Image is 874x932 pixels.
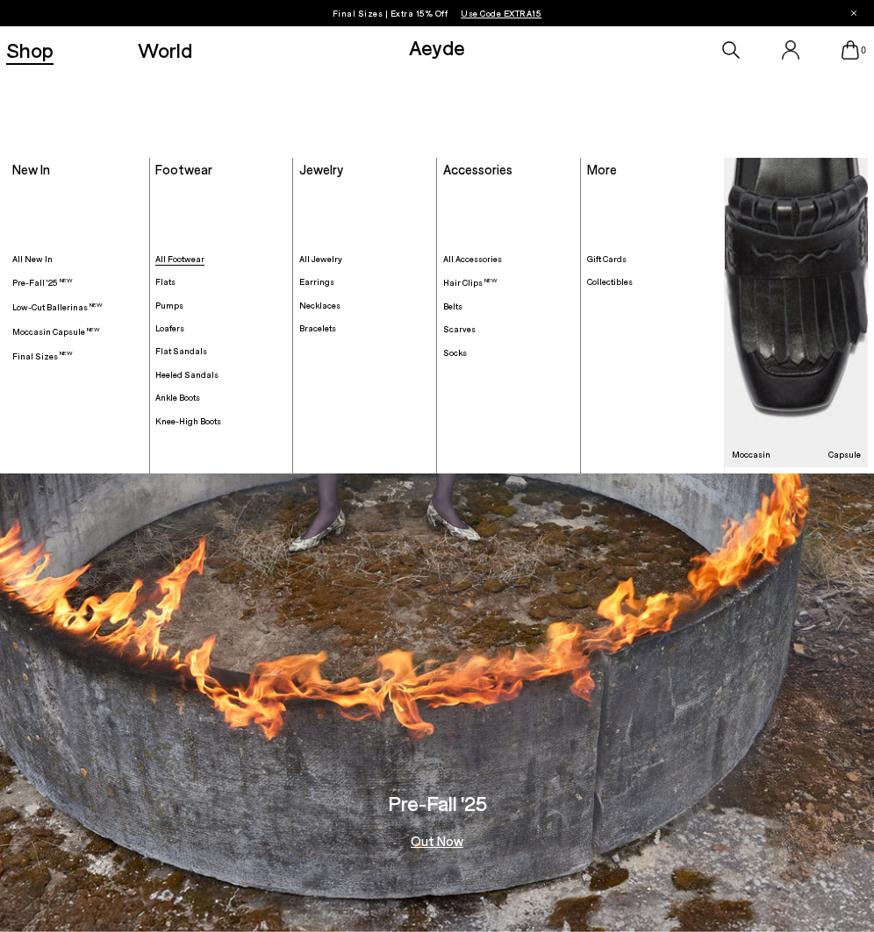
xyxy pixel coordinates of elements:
[299,323,430,334] a: Bracelets
[443,161,512,177] a: Accessories
[725,158,868,467] img: Mobile_e6eede4d-78b8-4bd1-ae2a-4197e375e133_900x.jpg
[12,253,143,265] a: All New In
[299,276,334,287] span: Earrings
[155,416,286,427] a: Knee-High Boots
[155,323,286,334] a: Loafers
[155,161,212,177] a: Footwear
[12,276,143,288] a: Pre-Fall '25
[299,161,343,177] a: Jewelry
[443,277,498,288] span: Hair Clips
[388,793,487,814] h3: Pre-Fall '25
[138,39,192,60] a: World
[155,276,176,287] span: Flats
[443,324,574,335] a: Scarves
[732,450,770,459] h3: Moccasin
[299,323,336,333] span: Bracelets
[587,276,719,288] a: Collectibles
[859,46,868,55] span: 0
[587,253,627,264] span: Gift Cards
[443,253,502,264] span: All Accessories
[12,349,143,361] a: Final Sizes
[12,326,100,337] span: Moccasin Capsule
[587,253,719,265] a: Gift Cards
[155,416,221,426] span: Knee-High Boots
[155,323,184,333] span: Loafers
[12,302,103,312] span: Low-Cut Ballerinas
[155,345,286,357] a: Flat Sandals
[443,324,476,334] span: Scarves
[6,39,54,60] a: Shop
[587,161,617,177] a: More
[299,300,340,310] span: Necklaces
[155,300,183,310] span: Pumps
[12,325,143,338] a: Moccasin Capsule
[411,835,463,848] a: Out Now
[155,369,286,381] a: Heeled Sandals
[155,276,286,288] a: Flats
[409,34,465,60] a: Aeyde
[828,450,861,459] h3: Capsule
[155,369,218,380] span: Heeled Sandals
[12,253,53,264] span: All New In
[155,253,204,264] span: All Footwear
[299,253,342,264] span: All Jewelry
[443,253,574,265] a: All Accessories
[587,276,633,287] span: Collectibles
[155,345,207,356] span: Flat Sandals
[12,301,143,313] a: Low-Cut Ballerinas
[299,253,430,265] a: All Jewelry
[155,253,286,265] a: All Footwear
[443,301,462,311] span: Belts
[842,40,859,60] a: 0
[461,8,541,18] span: Navigate to /collections/ss25-final-sizes
[333,4,542,22] p: Final Sizes | Extra 15% Off
[443,276,574,288] a: Hair Clips
[299,276,430,288] a: Earrings
[299,300,430,311] a: Necklaces
[725,158,868,467] a: Moccasin Capsule
[443,347,574,359] a: Socks
[12,277,73,288] span: Pre-Fall '25
[12,161,50,177] a: New In
[155,392,286,403] a: Ankle Boots
[155,300,286,311] a: Pumps
[12,351,73,361] span: Final Sizes
[443,301,574,312] a: Belts
[443,347,467,358] span: Socks
[155,392,200,402] span: Ankle Boots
